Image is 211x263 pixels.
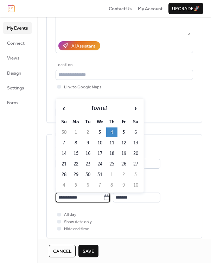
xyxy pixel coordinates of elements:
[83,248,94,255] span: Save
[58,127,70,137] td: 30
[53,248,71,255] span: Cancel
[109,5,132,12] a: Contact Us
[70,101,129,116] th: [DATE]
[7,70,21,77] span: Design
[7,25,28,32] span: My Events
[94,180,105,190] td: 7
[94,138,105,148] td: 10
[64,219,92,226] span: Show date only
[130,149,141,158] td: 20
[70,149,82,158] td: 15
[94,149,105,158] td: 17
[58,180,70,190] td: 4
[106,180,117,190] td: 8
[106,149,117,158] td: 18
[172,5,200,12] span: Upgrade 🚀
[94,159,105,169] td: 24
[58,117,70,127] th: Su
[82,149,94,158] td: 16
[7,99,18,106] span: Form
[70,127,82,137] td: 1
[168,3,203,14] button: Upgrade🚀
[3,97,32,108] a: Form
[118,170,129,180] td: 2
[130,127,141,137] td: 6
[64,226,89,233] span: Hide end time
[58,170,70,180] td: 28
[58,138,70,148] td: 7
[58,149,70,158] td: 14
[59,101,69,115] span: ‹
[106,159,117,169] td: 25
[106,138,117,148] td: 11
[64,84,102,91] span: Link to Google Maps
[118,138,129,148] td: 12
[70,117,82,127] th: Mo
[3,82,32,93] a: Settings
[58,41,100,50] button: AI Assistant
[64,211,76,218] span: All day
[118,159,129,169] td: 26
[130,138,141,148] td: 13
[70,170,82,180] td: 29
[8,5,15,12] img: logo
[106,170,117,180] td: 1
[82,159,94,169] td: 23
[94,117,105,127] th: We
[118,127,129,137] td: 5
[70,159,82,169] td: 22
[56,62,192,69] div: Location
[106,127,117,137] td: 4
[70,138,82,148] td: 8
[118,180,129,190] td: 9
[58,159,70,169] td: 21
[78,245,98,257] button: Save
[130,159,141,169] td: 27
[82,117,94,127] th: Tu
[118,117,129,127] th: Fr
[82,170,94,180] td: 30
[3,22,32,33] a: My Events
[7,55,19,62] span: Views
[82,138,94,148] td: 9
[82,180,94,190] td: 6
[138,5,162,12] a: My Account
[3,67,32,79] a: Design
[7,40,25,47] span: Connect
[94,127,105,137] td: 3
[118,149,129,158] td: 19
[7,84,24,92] span: Settings
[71,43,95,50] div: AI Assistant
[70,180,82,190] td: 5
[130,101,141,115] span: ›
[130,180,141,190] td: 10
[3,37,32,49] a: Connect
[130,170,141,180] td: 3
[94,170,105,180] td: 31
[130,117,141,127] th: Sa
[3,52,32,63] a: Views
[49,245,76,257] button: Cancel
[106,117,117,127] th: Th
[82,127,94,137] td: 2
